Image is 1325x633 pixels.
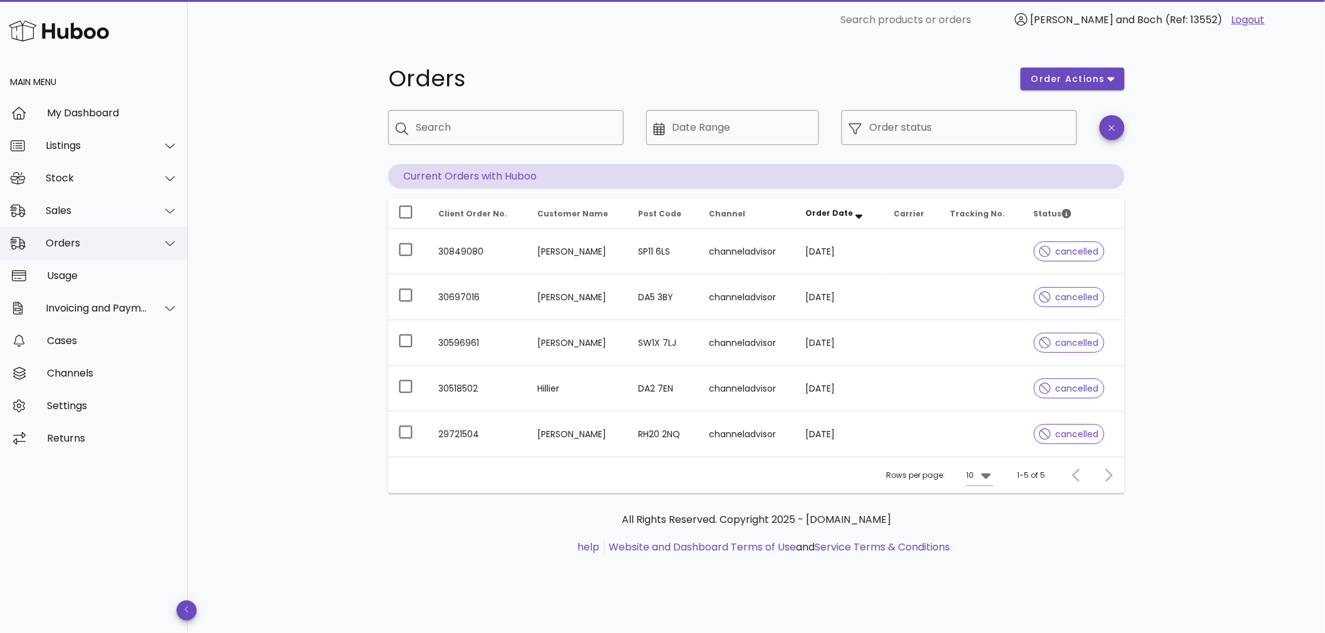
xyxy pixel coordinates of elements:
td: 30697016 [428,275,527,320]
a: Website and Dashboard Terms of Use [609,540,797,554]
th: Client Order No. [428,199,527,229]
span: cancelled [1039,430,1099,438]
td: Hillier [527,366,628,412]
span: Customer Name [537,208,608,219]
p: Current Orders with Huboo [388,164,1125,189]
td: SW1X 7LJ [629,320,699,366]
img: Huboo Logo [9,18,109,44]
td: DA5 3BY [629,275,699,320]
td: [PERSON_NAME] [527,412,628,457]
th: Channel [699,199,796,229]
div: Stock [46,172,148,184]
span: Order Date [806,208,853,218]
a: Service Terms & Conditions [815,540,951,554]
h1: Orders [388,68,1006,90]
span: cancelled [1039,247,1099,256]
a: help [578,540,600,554]
td: 29721504 [428,412,527,457]
span: Carrier [894,208,924,219]
td: [PERSON_NAME] [527,275,628,320]
div: Orders [46,237,148,249]
a: Logout [1232,13,1265,28]
span: Post Code [639,208,682,219]
th: Post Code [629,199,699,229]
span: cancelled [1039,338,1099,347]
td: channeladvisor [699,412,796,457]
th: Order Date: Sorted descending. Activate to remove sorting. [796,199,884,229]
td: channeladvisor [699,275,796,320]
td: [PERSON_NAME] [527,320,628,366]
span: Status [1034,208,1071,219]
td: channeladvisor [699,366,796,412]
td: 30849080 [428,229,527,275]
span: Channel [709,208,745,219]
td: channeladvisor [699,229,796,275]
div: Sales [46,205,148,216]
td: SP11 6LS [629,229,699,275]
span: Tracking No. [950,208,1005,219]
div: My Dashboard [47,107,178,119]
div: Invoicing and Payments [46,302,148,314]
div: Settings [47,400,178,412]
td: [DATE] [796,229,884,275]
div: Usage [47,270,178,281]
div: Returns [47,432,178,444]
th: Customer Name [527,199,628,229]
div: 10Rows per page: [966,465,994,485]
td: [DATE] [796,275,884,320]
span: [PERSON_NAME] and Boch [1031,13,1163,27]
button: order actions [1021,68,1125,90]
div: Rows per page: [886,457,994,494]
td: DA2 7EN [629,366,699,412]
td: RH20 2NQ [629,412,699,457]
span: order actions [1031,73,1106,86]
li: and [605,540,951,555]
div: Cases [47,335,178,347]
span: cancelled [1039,384,1099,393]
td: [DATE] [796,320,884,366]
p: All Rights Reserved. Copyright 2025 - [DOMAIN_NAME] [398,512,1115,527]
div: Listings [46,139,148,151]
div: Channels [47,367,178,379]
span: cancelled [1039,293,1099,301]
td: [PERSON_NAME] [527,229,628,275]
td: [DATE] [796,412,884,457]
td: 30596961 [428,320,527,366]
th: Tracking No. [940,199,1024,229]
div: 1-5 of 5 [1018,470,1046,481]
td: channeladvisor [699,320,796,366]
th: Status [1024,199,1125,229]
td: [DATE] [796,366,884,412]
th: Carrier [884,199,940,229]
span: Client Order No. [438,208,507,219]
td: 30518502 [428,366,527,412]
div: 10 [966,470,974,481]
span: (Ref: 13552) [1166,13,1223,27]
